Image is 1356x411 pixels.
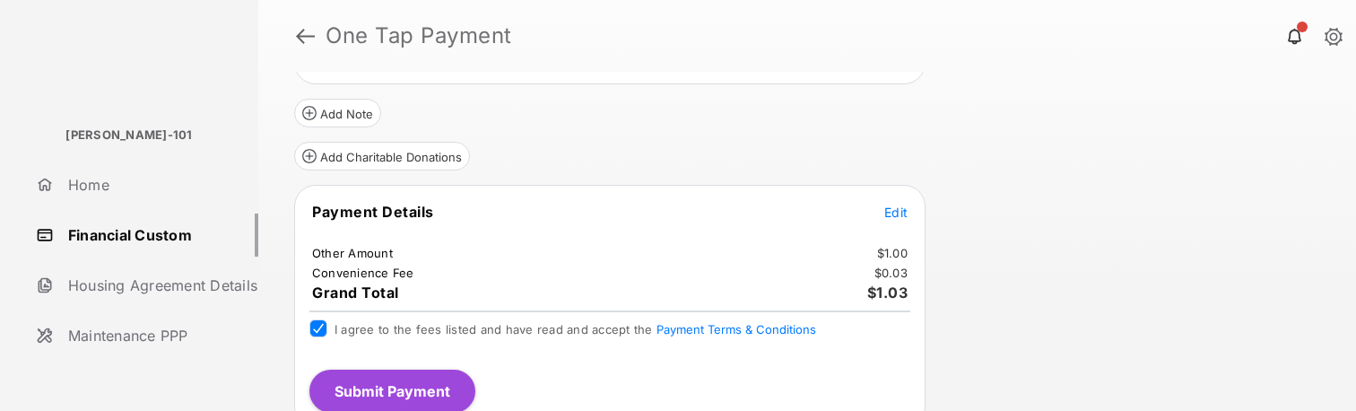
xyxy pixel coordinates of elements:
button: Edit [884,203,908,221]
button: I agree to the fees listed and have read and accept the [656,322,816,337]
span: Payment Details [312,203,434,221]
span: I agree to the fees listed and have read and accept the [335,322,816,337]
a: Maintenance PPP [29,314,258,357]
button: Add Note [294,99,381,127]
td: Other Amount [311,245,394,261]
a: Financial Custom [29,214,258,257]
a: Housing Agreement Details [29,264,258,307]
td: Convenience Fee [311,265,415,281]
p: [PERSON_NAME]-101 [65,127,192,144]
td: $0.03 [874,265,908,281]
a: Important Links [29,364,202,407]
a: Home [29,163,258,206]
span: Edit [884,205,908,220]
span: $1.03 [867,284,908,302]
span: Grand Total [312,284,399,302]
td: $1.00 [876,245,908,261]
button: Add Charitable Donations [294,142,470,171]
strong: One Tap Payment [326,25,512,47]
